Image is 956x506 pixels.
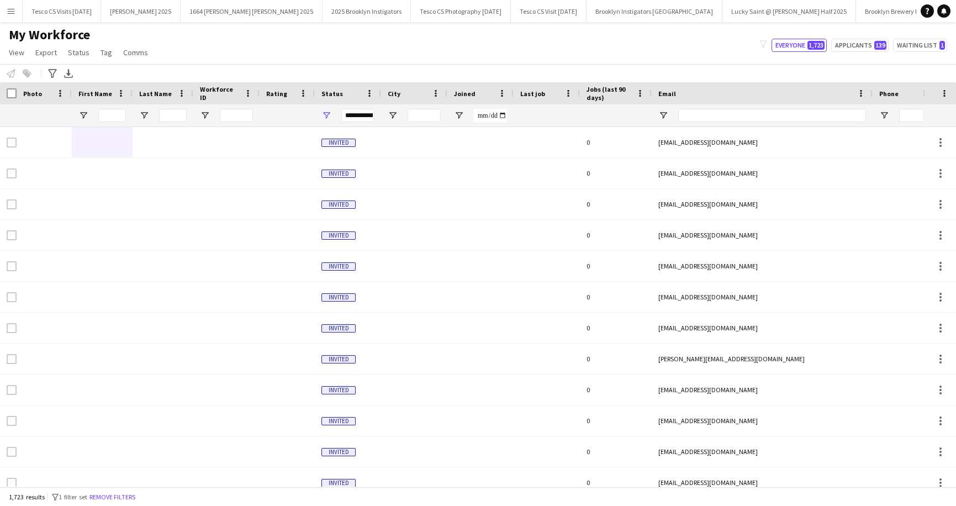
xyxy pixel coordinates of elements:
input: Row Selection is disabled for this row (unchecked) [7,261,17,271]
div: 0 [580,251,652,281]
button: [PERSON_NAME] 2025 [101,1,181,22]
button: Tesco CS Visit [DATE] [511,1,587,22]
div: 0 [580,313,652,343]
input: Row Selection is disabled for this row (unchecked) [7,230,17,240]
span: Last Name [139,89,172,98]
app-action-btn: Export XLSX [62,67,75,80]
a: View [4,45,29,60]
button: Open Filter Menu [388,110,398,120]
div: 0 [580,405,652,436]
button: Open Filter Menu [658,110,668,120]
span: Rating [266,89,287,98]
input: Workforce ID Filter Input [220,109,253,122]
span: Phone [879,89,899,98]
span: Invited [321,293,356,302]
div: 0 [580,282,652,312]
button: Waiting list1 [893,39,947,52]
button: Open Filter Menu [200,110,210,120]
input: Row Selection is disabled for this row (unchecked) [7,478,17,488]
button: Brooklyn Instigators [GEOGRAPHIC_DATA] [587,1,722,22]
div: [EMAIL_ADDRESS][DOMAIN_NAME] [652,251,873,281]
span: Invited [321,355,356,363]
div: 0 [580,158,652,188]
div: [EMAIL_ADDRESS][DOMAIN_NAME] [652,375,873,405]
input: Row Selection is disabled for this row (unchecked) [7,168,17,178]
a: Comms [119,45,152,60]
span: Invited [321,262,356,271]
div: 0 [580,189,652,219]
a: Tag [96,45,117,60]
div: [EMAIL_ADDRESS][DOMAIN_NAME] [652,405,873,436]
input: First Name Filter Input [98,109,126,122]
div: [EMAIL_ADDRESS][DOMAIN_NAME] [652,220,873,250]
button: 1664 [PERSON_NAME] [PERSON_NAME] 2025 [181,1,323,22]
button: Open Filter Menu [454,110,464,120]
span: Joined [454,89,476,98]
button: Remove filters [87,491,138,503]
div: [EMAIL_ADDRESS][DOMAIN_NAME] [652,313,873,343]
input: Row Selection is disabled for this row (unchecked) [7,354,17,364]
button: Open Filter Menu [78,110,88,120]
span: View [9,48,24,57]
span: 1 [939,41,945,50]
input: Row Selection is disabled for this row (unchecked) [7,385,17,395]
span: 139 [874,41,886,50]
span: Export [35,48,57,57]
button: Everyone1,723 [772,39,827,52]
span: Status [68,48,89,57]
button: Open Filter Menu [139,110,149,120]
input: Row Selection is disabled for this row (unchecked) [7,416,17,426]
button: 2025 Brooklyn Instigators [323,1,411,22]
a: Status [64,45,94,60]
div: 0 [580,127,652,157]
span: 1 filter set [59,493,87,501]
div: [PERSON_NAME][EMAIL_ADDRESS][DOMAIN_NAME] [652,344,873,374]
span: Tag [101,48,112,57]
input: City Filter Input [408,109,441,122]
input: Row Selection is disabled for this row (unchecked) [7,199,17,209]
input: Row Selection is disabled for this row (unchecked) [7,447,17,457]
button: Lucky Saint @ [PERSON_NAME] Half 2025 [722,1,856,22]
div: 0 [580,375,652,405]
span: First Name [78,89,112,98]
span: Status [321,89,343,98]
span: Jobs (last 90 days) [587,85,632,102]
span: 1,723 [807,41,825,50]
input: Email Filter Input [678,109,866,122]
span: Invited [321,386,356,394]
input: Row Selection is disabled for this row (unchecked) [7,292,17,302]
button: Tesco CS Photography [DATE] [411,1,511,22]
button: Tesco CS Visits [DATE] [23,1,101,22]
span: Invited [321,417,356,425]
app-action-btn: Advanced filters [46,67,59,80]
input: Last Name Filter Input [159,109,187,122]
span: Invited [321,139,356,147]
span: Invited [321,448,356,456]
span: Last job [520,89,545,98]
div: [EMAIL_ADDRESS][DOMAIN_NAME] [652,127,873,157]
span: Invited [321,479,356,487]
span: Comms [123,48,148,57]
button: Open Filter Menu [321,110,331,120]
span: Invited [321,324,356,333]
input: Row Selection is disabled for this row (unchecked) [7,138,17,147]
span: My Workforce [9,27,90,43]
div: [EMAIL_ADDRESS][DOMAIN_NAME] [652,158,873,188]
div: 0 [580,344,652,374]
span: Workforce ID [200,85,240,102]
input: Joined Filter Input [474,109,507,122]
a: Export [31,45,61,60]
button: Applicants139 [831,39,889,52]
div: [EMAIL_ADDRESS][DOMAIN_NAME] [652,467,873,498]
div: [EMAIL_ADDRESS][DOMAIN_NAME] [652,189,873,219]
span: Invited [321,170,356,178]
span: Invited [321,201,356,209]
span: Invited [321,231,356,240]
div: 0 [580,220,652,250]
div: [EMAIL_ADDRESS][DOMAIN_NAME] [652,436,873,467]
div: 0 [580,436,652,467]
div: 0 [580,467,652,498]
span: Email [658,89,676,98]
button: Open Filter Menu [879,110,889,120]
span: City [388,89,400,98]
